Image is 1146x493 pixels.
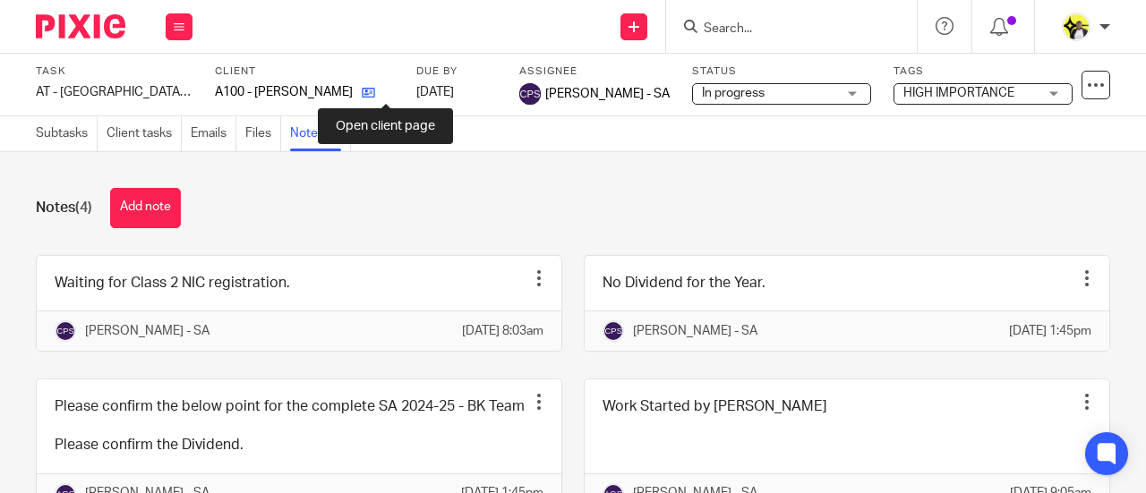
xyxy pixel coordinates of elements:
a: Files [245,116,281,151]
span: [DATE] [416,86,454,98]
span: In progress [702,87,765,99]
img: svg%3E [603,320,624,342]
label: Tags [894,64,1073,79]
span: HIGH IMPORTANCE [903,87,1014,99]
p: [PERSON_NAME] - SA [633,322,757,340]
h1: Notes [36,199,92,217]
label: Status [692,64,871,79]
p: [DATE] 1:45pm [1009,322,1091,340]
input: Search [702,21,863,38]
img: svg%3E [55,320,76,342]
a: Audit logs [360,116,424,151]
div: AT - SA Return - PE 05-04-2025 [36,83,192,101]
img: Carine-Starbridge.jpg [1062,13,1090,41]
span: [PERSON_NAME] - SA [545,85,670,103]
img: svg%3E [519,83,541,105]
p: [PERSON_NAME] - SA [85,322,210,340]
a: Emails [191,116,236,151]
a: Notes (4) [290,116,351,151]
a: Client tasks [107,116,182,151]
button: Add note [110,188,181,228]
label: Due by [416,64,497,79]
img: Pixie [36,14,125,38]
p: [DATE] 8:03am [462,322,543,340]
div: AT - [GEOGRAPHIC_DATA] Return - PE [DATE] [36,83,192,101]
a: Subtasks [36,116,98,151]
span: (4) [75,200,92,215]
label: Assignee [519,64,670,79]
label: Task [36,64,192,79]
p: A100 - [PERSON_NAME] [215,83,353,101]
label: Client [215,64,394,79]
